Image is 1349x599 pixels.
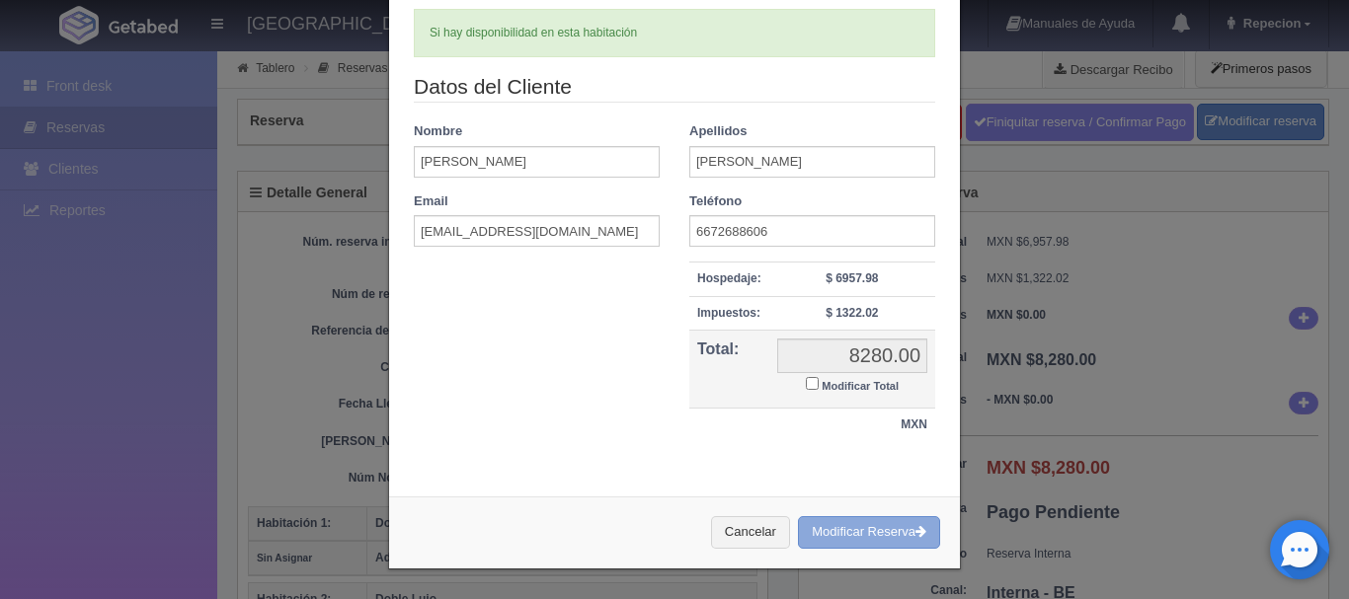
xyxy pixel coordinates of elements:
[689,122,748,141] label: Apellidos
[689,192,742,211] label: Teléfono
[689,330,769,409] th: Total:
[901,417,927,431] strong: MXN
[711,516,790,549] button: Cancelar
[826,271,878,285] strong: $ 6957.98
[689,262,769,296] th: Hospedaje:
[414,9,935,57] div: Si hay disponibilidad en esta habitación
[414,122,462,141] label: Nombre
[798,516,940,549] button: Modificar Reserva
[689,296,769,330] th: Impuestos:
[826,306,878,320] strong: $ 1322.02
[806,377,819,390] input: Modificar Total
[822,380,899,392] small: Modificar Total
[414,192,448,211] label: Email
[414,72,935,103] legend: Datos del Cliente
